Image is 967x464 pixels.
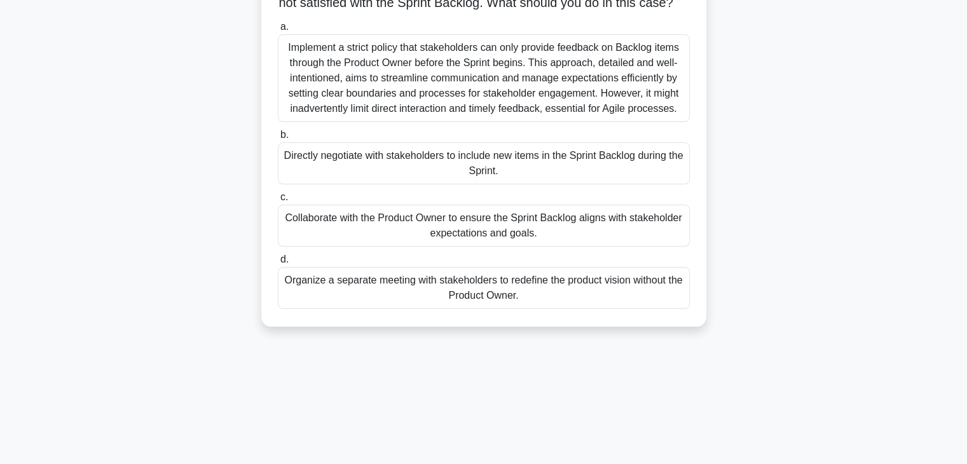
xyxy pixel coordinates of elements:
[278,142,690,184] div: Directly negotiate with stakeholders to include new items in the Sprint Backlog during the Sprint.
[280,191,288,202] span: c.
[278,267,690,309] div: Organize a separate meeting with stakeholders to redefine the product vision without the Product ...
[278,34,690,122] div: Implement a strict policy that stakeholders can only provide feedback on Backlog items through th...
[278,205,690,247] div: Collaborate with the Product Owner to ensure the Sprint Backlog aligns with stakeholder expectati...
[280,21,289,32] span: a.
[280,129,289,140] span: b.
[280,254,289,264] span: d.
